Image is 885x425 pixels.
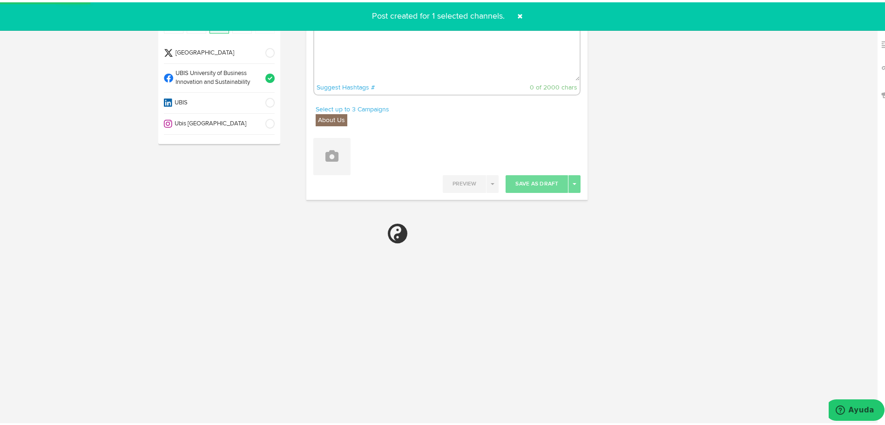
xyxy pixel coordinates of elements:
[443,173,486,191] button: Preview
[366,10,510,18] span: Post created for 1 selected channels.
[173,47,259,55] span: [GEOGRAPHIC_DATA]
[317,82,375,89] a: Suggest Hashtags #
[316,112,347,124] label: About Us
[173,67,259,84] span: UBIS University of Business Innovation and Sustainability
[530,82,577,89] span: 0 of 2000 chars
[506,173,568,191] button: Save As Draft
[829,397,885,420] iframe: Abre un widget desde donde se puede obtener más información
[172,117,259,126] span: Ubis [GEOGRAPHIC_DATA]
[172,96,259,105] span: UBIS
[316,102,389,112] a: Select up to 3 Campaigns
